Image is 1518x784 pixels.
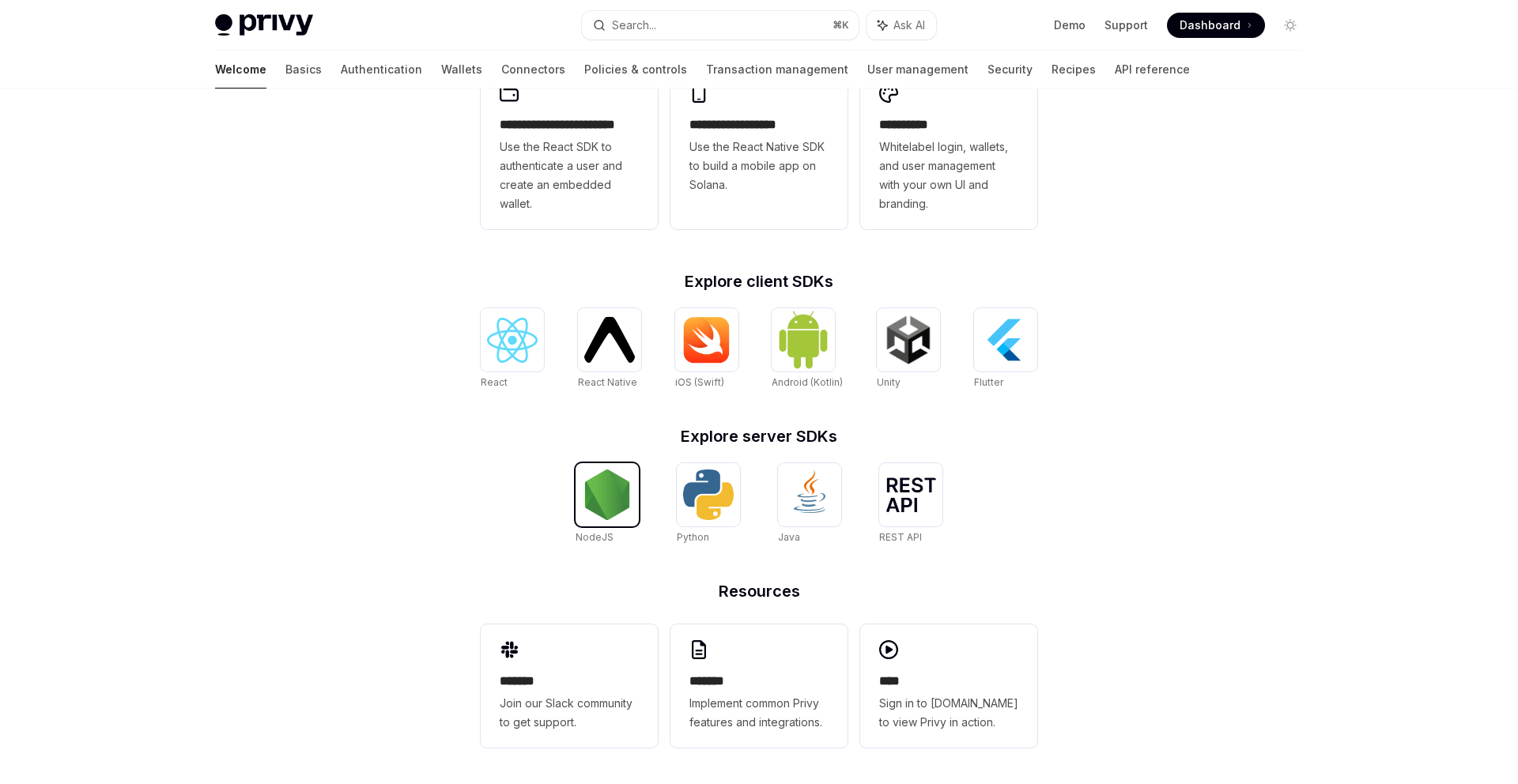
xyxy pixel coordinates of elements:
[784,469,835,520] img: Java
[582,469,632,520] img: NodeJS
[893,17,925,33] span: Ask AI
[487,318,538,363] img: React
[584,51,687,89] a: Policies & controls
[877,308,940,390] a: UnityUnity
[974,376,1003,388] span: Flutter
[481,428,1037,444] h2: Explore server SDKs
[215,14,313,36] img: light logo
[879,531,922,543] span: REST API
[1105,17,1148,33] a: Support
[987,51,1033,89] a: Security
[1180,17,1240,33] span: Dashboard
[879,138,1018,213] span: Whitelabel login, wallets, and user management with your own UI and branding.
[675,376,724,388] span: iOS (Swift)
[1115,51,1190,89] a: API reference
[772,308,843,390] a: Android (Kotlin)Android (Kotlin)
[576,531,614,543] span: NodeJS
[689,138,829,194] span: Use the React Native SDK to build a mobile app on Solana.
[215,51,266,89] a: Welcome
[285,51,322,89] a: Basics
[1052,51,1096,89] a: Recipes
[974,308,1037,390] a: FlutterFlutter
[501,51,565,89] a: Connectors
[980,315,1031,365] img: Flutter
[441,51,482,89] a: Wallets
[682,316,732,364] img: iOS (Swift)
[670,68,848,229] a: **** **** **** ***Use the React Native SDK to build a mobile app on Solana.
[689,694,829,732] span: Implement common Privy features and integrations.
[481,583,1037,599] h2: Resources
[481,376,508,388] span: React
[578,376,637,388] span: React Native
[706,51,848,89] a: Transaction management
[778,310,829,369] img: Android (Kotlin)
[578,308,641,390] a: React NativeReact Native
[883,315,934,365] img: Unity
[481,273,1037,289] h2: Explore client SDKs
[778,531,800,543] span: Java
[612,16,656,35] div: Search...
[670,624,848,748] a: **** **Implement common Privy features and integrations.
[584,317,635,362] img: React Native
[860,68,1037,229] a: **** *****Whitelabel login, wallets, and user management with your own UI and branding.
[1167,13,1265,38] a: Dashboard
[860,624,1037,748] a: ****Sign in to [DOMAIN_NAME] to view Privy in action.
[677,531,709,543] span: Python
[582,11,859,40] button: Search...⌘K
[576,463,639,545] a: NodeJSNodeJS
[500,138,639,213] span: Use the React SDK to authenticate a user and create an embedded wallet.
[877,376,901,388] span: Unity
[1054,17,1086,33] a: Demo
[677,463,740,545] a: PythonPython
[833,19,849,32] span: ⌘ K
[341,51,422,89] a: Authentication
[778,463,841,545] a: JavaJava
[879,694,1018,732] span: Sign in to [DOMAIN_NAME] to view Privy in action.
[481,624,658,748] a: **** **Join our Slack community to get support.
[683,469,734,520] img: Python
[481,308,544,390] a: ReactReact
[879,463,942,545] a: REST APIREST API
[885,477,936,512] img: REST API
[867,11,936,40] button: Ask AI
[1278,13,1303,38] button: Toggle dark mode
[772,376,843,388] span: Android (Kotlin)
[867,51,969,89] a: User management
[500,694,639,732] span: Join our Slack community to get support.
[675,308,738,390] a: iOS (Swift)iOS (Swift)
